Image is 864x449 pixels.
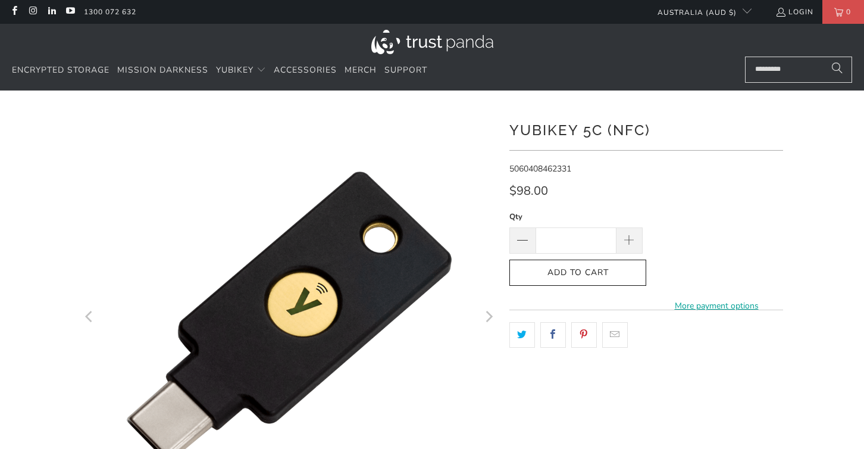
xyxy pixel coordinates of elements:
a: Email this to a friend [602,322,628,347]
span: YubiKey [216,64,253,76]
span: 5060408462331 [509,163,571,174]
a: Merch [345,57,377,85]
a: Mission Darkness [117,57,208,85]
button: Add to Cart [509,260,646,286]
a: Encrypted Storage [12,57,109,85]
a: Share this on Twitter [509,322,535,347]
nav: Translation missing: en.navigation.header.main_nav [12,57,427,85]
label: Qty [509,210,643,223]
span: $98.00 [509,183,548,199]
h1: YubiKey 5C (NFC) [509,117,783,141]
a: Trust Panda Australia on Instagram [27,7,37,17]
a: 1300 072 632 [84,5,136,18]
a: Login [775,5,813,18]
a: Share this on Pinterest [571,322,597,347]
span: Mission Darkness [117,64,208,76]
span: Merch [345,64,377,76]
button: Search [822,57,852,83]
span: Accessories [274,64,337,76]
span: Support [384,64,427,76]
a: Trust Panda Australia on LinkedIn [46,7,57,17]
a: Accessories [274,57,337,85]
a: More payment options [650,300,783,313]
span: Add to Cart [522,268,634,278]
a: Support [384,57,427,85]
a: Trust Panda Australia on Facebook [9,7,19,17]
span: Encrypted Storage [12,64,109,76]
a: Share this on Facebook [540,322,566,347]
img: Trust Panda Australia [371,30,493,54]
summary: YubiKey [216,57,266,85]
a: Trust Panda Australia on YouTube [65,7,75,17]
input: Search... [745,57,852,83]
